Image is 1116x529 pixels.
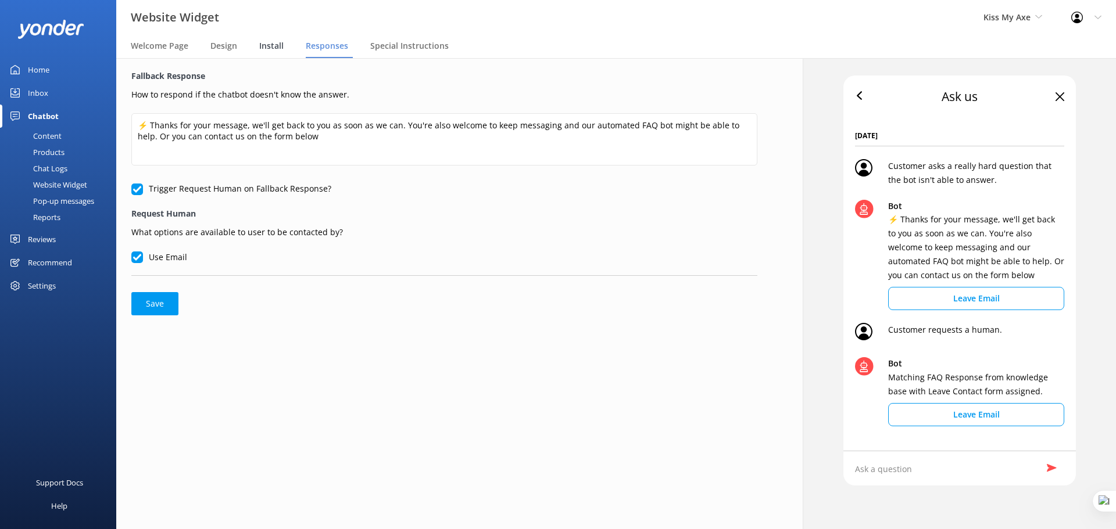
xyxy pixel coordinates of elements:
a: Pop-up messages [7,193,116,209]
a: Chat Logs [7,160,116,177]
h3: Website Widget [131,8,219,27]
div: Help [51,494,67,517]
p: Customer asks a really hard question that the bot isn't able to answer. [888,159,1064,187]
button: Leave Email [888,287,1064,310]
div: Reviews [28,228,56,251]
span: Install [259,40,284,52]
span: Welcome Page [131,40,188,52]
img: yonder-white-logo.png [17,20,84,39]
a: Reports [7,209,116,225]
label: Request Human [131,207,757,220]
button: Leave Email [888,403,1064,426]
div: Content [7,128,62,144]
div: Website Widget [7,177,87,193]
p: Customer requests a human. [888,323,1002,344]
p: Bot [888,200,1064,213]
div: Recommend [28,251,72,274]
span: [DATE] [855,130,1064,146]
label: Use Email [131,251,187,264]
div: Products [7,144,65,160]
label: Fallback Response [131,70,757,82]
textarea: ⚡ Thanks for your message, we'll get back to you as soon as we can. You're also welcome to keep m... [131,113,757,165]
button: Save [131,292,178,315]
div: Pop-up messages [7,193,94,209]
div: Reports [7,209,60,225]
div: Chat Logs [7,160,67,177]
div: Support Docs [36,471,83,494]
div: Settings [28,274,56,297]
a: Content [7,128,116,144]
span: Special Instructions [370,40,449,52]
label: Trigger Request Human on Fallback Response? [131,182,331,195]
div: Inbox [28,81,48,105]
a: Products [7,144,116,160]
p: Matching FAQ Response from knowledge base with Leave Contact form assigned. [888,370,1064,398]
div: Ask us [942,87,978,107]
p: ⚡ Thanks for your message, we'll get back to you as soon as we can. You're also welcome to keep m... [888,213,1064,282]
a: Website Widget [7,177,116,193]
p: Bot [888,357,1064,370]
div: Home [28,58,49,81]
p: What options are available to user to be contacted by? [131,223,757,239]
span: Responses [306,40,348,52]
span: Kiss My Axe [983,12,1031,23]
span: Design [210,40,237,52]
div: Chatbot [28,105,59,128]
p: How to respond if the chatbot doesn't know the answer. [131,85,757,101]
